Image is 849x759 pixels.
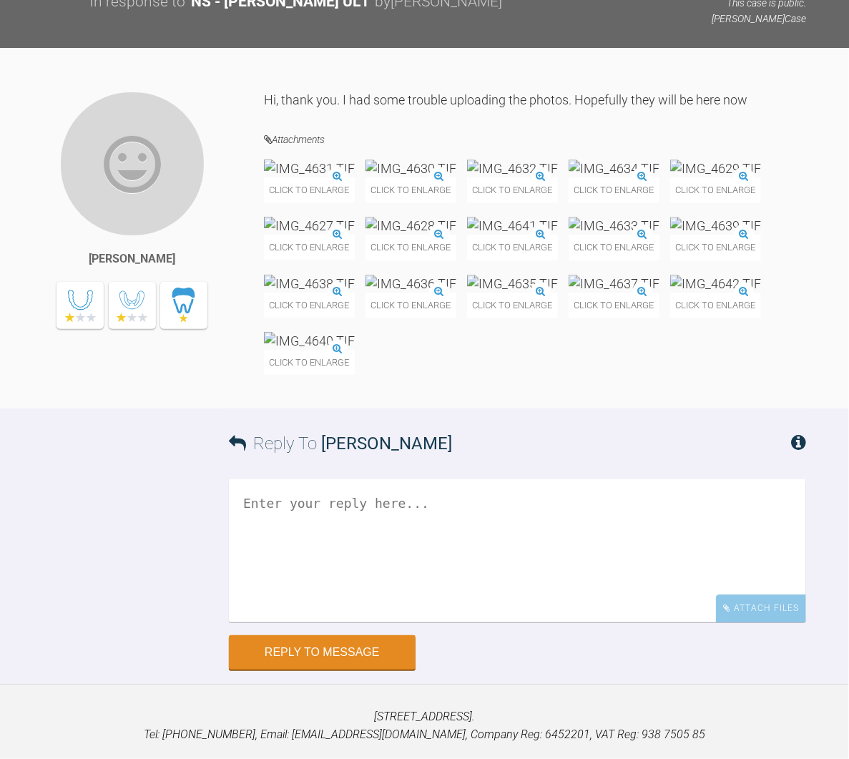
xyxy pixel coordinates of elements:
[264,91,806,109] div: Hi, thank you. I had some trouble uploading the photos. Hopefully they will be here now
[264,131,806,149] h4: Attachments
[229,430,452,457] h3: Reply To
[264,350,355,375] span: Click to enlarge
[569,235,659,260] span: Click to enlarge
[670,293,761,318] span: Click to enlarge
[467,275,558,293] img: IMG_4635.TIF
[365,275,456,293] img: IMG_4636.TIF
[467,235,558,260] span: Click to enlarge
[569,275,659,293] img: IMG_4637.TIF
[569,293,659,318] span: Click to enlarge
[712,11,806,26] p: [PERSON_NAME] Case
[59,91,205,237] img: Lawrence Nolan
[264,275,355,293] img: IMG_4638.TIF
[467,217,558,235] img: IMG_4641.TIF
[569,160,659,177] img: IMG_4634.TIF
[670,235,761,260] span: Click to enlarge
[716,594,806,622] div: Attach Files
[467,177,558,202] span: Click to enlarge
[229,635,416,670] button: Reply to Message
[264,332,355,350] img: IMG_4640.TIF
[569,177,659,202] span: Click to enlarge
[670,217,761,235] img: IMG_4639.TIF
[467,160,558,177] img: IMG_4632.TIF
[264,160,355,177] img: IMG_4631.TIF
[321,434,452,454] span: [PERSON_NAME]
[569,217,659,235] img: IMG_4633.TIF
[670,160,761,177] img: IMG_4629.TIF
[264,235,355,260] span: Click to enlarge
[365,217,456,235] img: IMG_4628.TIF
[365,293,456,318] span: Click to enlarge
[670,275,761,293] img: IMG_4642.TIF
[670,177,761,202] span: Click to enlarge
[467,293,558,318] span: Click to enlarge
[365,177,456,202] span: Click to enlarge
[264,293,355,318] span: Click to enlarge
[264,177,355,202] span: Click to enlarge
[89,250,175,268] div: [PERSON_NAME]
[23,707,826,744] p: [STREET_ADDRESS]. Tel: [PHONE_NUMBER], Email: [EMAIL_ADDRESS][DOMAIN_NAME], Company Reg: 6452201,...
[365,235,456,260] span: Click to enlarge
[365,160,456,177] img: IMG_4630.TIF
[264,217,355,235] img: IMG_4627.TIF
